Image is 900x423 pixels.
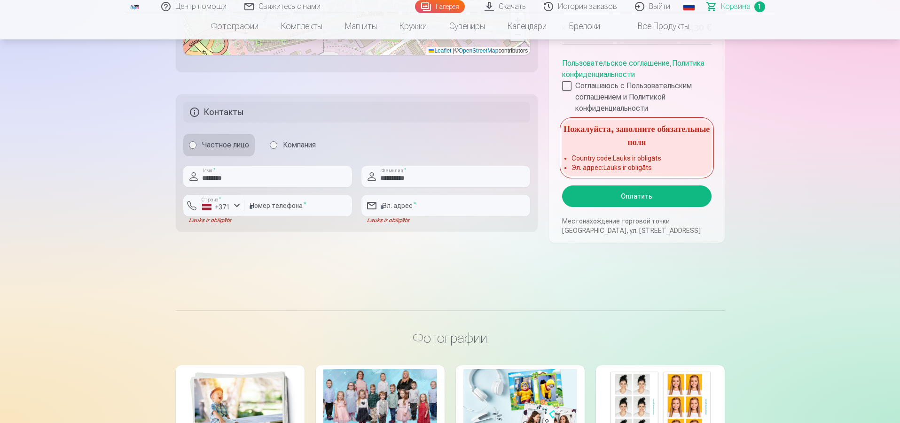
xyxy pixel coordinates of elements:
button: Оплатить [562,185,711,207]
a: Комплекты [270,13,334,39]
a: Календари [496,13,558,39]
a: Сувениры [438,13,496,39]
a: Брелоки [558,13,611,39]
a: Пользовательское соглашение [562,59,670,68]
input: Компания [270,141,277,149]
span: | [453,47,454,54]
img: /fa4 [130,4,140,9]
a: Кружки [388,13,438,39]
label: Страна [198,196,224,203]
div: , [562,54,711,114]
a: Магниты [334,13,388,39]
p: Местонахождение торговой точки [GEOGRAPHIC_DATA], ул. [STREET_ADDRESS] [562,216,711,235]
li: Country code : Lauks ir obligāts [571,154,702,163]
span: Корзина [721,1,751,12]
h3: Фотографии [183,330,717,346]
a: Leaflet [429,47,451,54]
div: +371 [202,202,230,212]
label: Соглашаюсь с Пользовательским соглашением и Политикой конфиденциальности [562,80,711,114]
label: Частное лицо [183,134,255,156]
button: Страна*+371 [183,195,244,216]
div: Lauks ir obligāts [361,216,530,224]
a: Все продукты [611,13,701,39]
span: 1 [754,1,765,12]
input: Частное лицо [189,141,196,149]
h5: Контакты [183,102,531,123]
a: OpenStreetMap [459,47,499,54]
label: Компания [264,134,321,156]
h5: Пожалуйста, заполните обязательные поля [562,120,711,150]
li: Эл. адрес : Lauks ir obligāts [571,163,702,172]
div: © contributors [426,47,530,55]
a: Фотографии [200,13,270,39]
div: Lauks ir obligāts [183,216,244,224]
